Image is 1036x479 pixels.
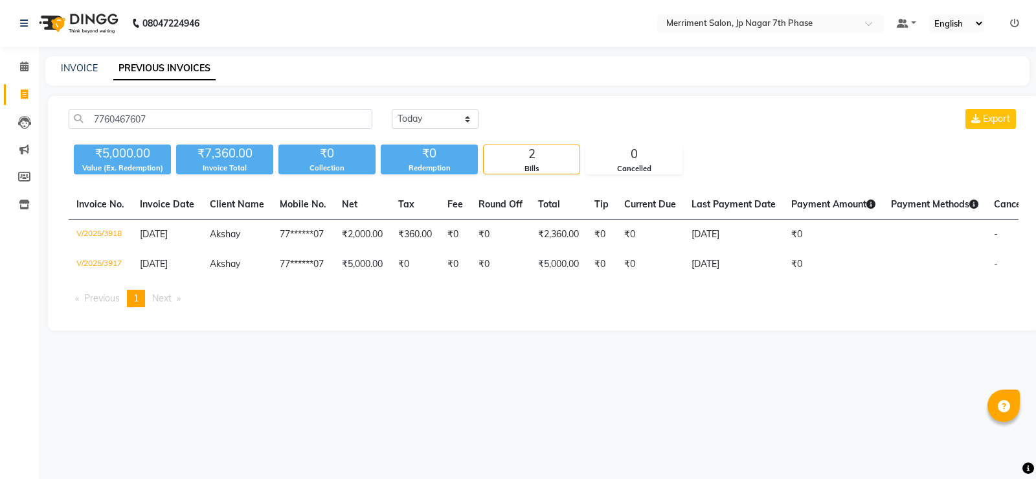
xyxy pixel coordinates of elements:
[616,220,684,250] td: ₹0
[210,228,240,240] span: Akshay
[381,163,478,174] div: Redemption
[484,163,580,174] div: Bills
[74,163,171,174] div: Value (Ex. Redemption)
[140,258,168,270] span: [DATE]
[783,220,883,250] td: ₹0
[994,258,998,270] span: -
[965,109,1016,129] button: Export
[891,198,978,210] span: Payment Methods
[994,228,998,240] span: -
[152,292,172,304] span: Next
[342,198,357,210] span: Net
[133,292,139,304] span: 1
[692,198,776,210] span: Last Payment Date
[69,250,132,279] td: V/2025/3917
[280,198,326,210] span: Mobile No.
[210,198,264,210] span: Client Name
[440,250,471,279] td: ₹0
[471,250,530,279] td: ₹0
[479,198,523,210] span: Round Off
[84,292,120,304] span: Previous
[76,198,124,210] span: Invoice No.
[616,250,684,279] td: ₹0
[440,220,471,250] td: ₹0
[586,145,682,163] div: 0
[61,62,98,74] a: INVOICE
[334,220,390,250] td: ₹2,000.00
[398,198,414,210] span: Tax
[176,145,273,163] div: ₹7,360.00
[33,5,122,41] img: logo
[594,198,609,210] span: Tip
[471,220,530,250] td: ₹0
[484,145,580,163] div: 2
[74,145,171,163] div: ₹5,000.00
[278,163,376,174] div: Collection
[69,290,1019,307] nav: Pagination
[447,198,463,210] span: Fee
[176,163,273,174] div: Invoice Total
[624,198,676,210] span: Current Due
[587,220,616,250] td: ₹0
[390,220,440,250] td: ₹360.00
[113,57,216,80] a: PREVIOUS INVOICES
[791,198,875,210] span: Payment Amount
[69,109,372,129] input: Search by Name/Mobile/Email/Invoice No
[587,250,616,279] td: ₹0
[210,258,240,270] span: Akshay
[538,198,560,210] span: Total
[140,228,168,240] span: [DATE]
[530,220,587,250] td: ₹2,360.00
[390,250,440,279] td: ₹0
[381,145,478,163] div: ₹0
[783,250,883,279] td: ₹0
[278,145,376,163] div: ₹0
[142,5,199,41] b: 08047224946
[530,250,587,279] td: ₹5,000.00
[140,198,194,210] span: Invoice Date
[982,427,1023,466] iframe: chat widget
[684,250,783,279] td: [DATE]
[983,113,1010,124] span: Export
[586,163,682,174] div: Cancelled
[69,220,132,250] td: V/2025/3918
[684,220,783,250] td: [DATE]
[334,250,390,279] td: ₹5,000.00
